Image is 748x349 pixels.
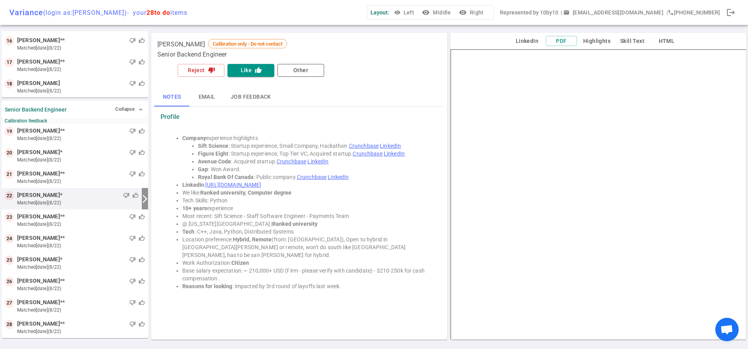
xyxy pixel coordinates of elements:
span: thumb_up [139,278,145,284]
small: matched [DATE] (8/22) [17,242,145,249]
span: expand_less [138,106,144,113]
div: 22 [5,191,14,200]
span: Senior Backend Engineer [157,51,227,58]
span: thumb_up [139,128,145,134]
small: matched [DATE] (8/22) [17,135,145,142]
a: LinkedIn [384,151,405,157]
div: 18 [5,79,14,89]
span: thumb_up [139,171,145,177]
a: Crunchbase [349,143,379,149]
span: [PERSON_NAME] [17,36,60,44]
b: Reasons for looking [182,283,233,289]
span: thumb_up [139,149,145,156]
li: @ [US_STATE][GEOGRAPHIC_DATA] | [182,220,432,228]
li: : Public company. [198,173,432,181]
div: 23 [5,213,14,222]
button: Email [189,88,224,106]
span: thumb_down [129,149,136,156]
span: [PERSON_NAME] [17,320,60,328]
button: Skill Text [617,36,648,46]
button: Other [277,64,324,77]
iframe: candidate_document_preview__iframe [450,49,746,340]
span: visibility [394,9,400,16]
span: thumb_down [129,80,136,87]
span: thumb_up [139,299,145,306]
i: phone [668,9,674,16]
b: Company [182,135,206,141]
li: Work Authorization: [182,259,432,267]
span: thumb_down [123,192,129,198]
div: 19 [5,127,14,136]
a: LinkedIn [380,143,401,149]
b: Avenue Code [198,158,231,165]
button: PDF [546,36,577,46]
span: thumb_down [129,321,136,327]
small: matched [DATE] (8/22) [17,306,145,314]
span: [PERSON_NAME] [157,41,205,48]
small: matched [DATE] (8/22) [17,285,145,292]
span: - your items [127,9,187,16]
li: : impacted by 3rd round of layoffs last week. [182,282,432,290]
span: [PERSON_NAME] [17,79,60,87]
span: [PERSON_NAME] [17,191,60,199]
span: (login as: [PERSON_NAME] ) [43,9,127,16]
button: Rejectthumb_down [178,64,224,77]
button: Job feedback [224,88,277,106]
div: 20 [5,148,14,158]
button: Open a message box [562,5,667,20]
b: Figure Eight [198,151,229,157]
li: : C++, Java, Python, Distributed Systems [182,228,432,236]
small: matched [DATE] (8/22) [17,66,145,73]
li: : Startup experience, Small Company, Hackathon. [198,142,432,150]
small: matched [DATE] (8/22) [17,87,145,94]
a: Crunchbase [297,174,326,180]
div: 28 [5,320,14,329]
span: [PERSON_NAME] [17,234,60,242]
span: [PERSON_NAME] [17,213,60,221]
li: : Acquired startup. [198,158,432,165]
a: [URL][DOMAIN_NAME] [205,182,261,188]
b: Ranked university [272,221,318,227]
small: matched [DATE] (8/22) [17,178,145,185]
span: [PERSON_NAME] [17,170,60,178]
div: 26 [5,277,14,286]
div: 21 [5,170,14,179]
button: Notes [154,88,189,106]
strong: Senior Backend Engineer [5,106,67,113]
div: basic tabs example [154,88,444,106]
button: Left [392,5,417,20]
i: visibility [459,9,467,16]
small: Calibration feedback [5,118,145,124]
b: Sift Science [198,143,229,149]
span: [PERSON_NAME] [17,298,60,306]
span: thumb_down [129,235,136,241]
button: Highlights [580,36,614,46]
button: HTML [651,36,682,46]
i: thumb_up [255,67,262,74]
small: matched [DATE] (8/22) [17,221,145,228]
button: visibilityRight [457,5,487,20]
li: Most recent: Sift Science - Staff Software Engineer - Payments Team [182,212,432,220]
small: matched [DATE] (8/22) [17,199,139,206]
span: thumb_up [139,235,145,241]
li: Location preference: (from: [GEOGRAPHIC_DATA]), Open to hybrid in [GEOGRAPHIC_DATA][PERSON_NAME] ... [182,236,432,259]
span: thumb_up [139,321,145,327]
span: [PERSON_NAME] [17,148,60,156]
a: Crunchbase [277,158,306,165]
b: Hybrid, Remote [233,236,272,243]
div: Represented by 10by10 | | [PHONE_NUMBER] [500,5,720,20]
b: Ranked university, Computer degree [200,190,291,196]
span: [PERSON_NAME] [17,277,60,285]
span: thumb_up [132,192,139,198]
a: Open chat [715,318,739,341]
small: matched [DATE] (8/22) [17,156,145,163]
div: 27 [5,298,14,308]
a: LinkedIn [328,174,349,180]
button: LinkedIn [512,36,543,46]
span: thumb_down [129,257,136,263]
button: Likethumb_up [228,64,274,77]
button: visibilityMiddle [420,5,454,20]
li: experience [182,204,432,212]
li: : [182,181,432,189]
div: 16 [5,36,14,46]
